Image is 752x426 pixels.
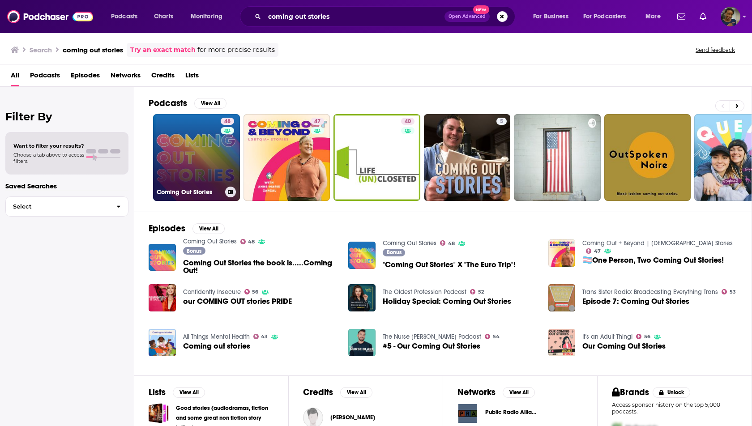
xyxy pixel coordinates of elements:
a: 47 [586,248,601,254]
span: 52 [478,290,484,294]
a: 56 [244,289,259,294]
a: Trans Sister Radio: Broadcasting Everything Trans [582,288,718,296]
button: View All [503,387,535,398]
img: Public Radio Alliance logo [457,403,478,424]
a: CreditsView All [303,387,372,398]
h2: Podcasts [149,98,187,109]
a: The Nurse Blake Podcast [383,333,481,341]
span: More [645,10,661,23]
a: Podcasts [30,68,60,86]
button: open menu [105,9,149,24]
div: Search podcasts, credits, & more... [248,6,524,27]
a: 54 [485,334,500,339]
span: Our Coming Out Stories [582,342,666,350]
span: [PERSON_NAME] [330,414,375,421]
span: for more precise results [197,45,275,55]
a: 47 [244,114,330,201]
a: 5 [496,118,507,125]
a: Nick Angel [330,414,375,421]
a: Coming out stories [183,342,250,350]
a: 48 [221,118,234,125]
a: EpisodesView All [149,223,225,234]
h2: Brands [612,387,649,398]
button: open menu [184,9,234,24]
a: Coming Out Stories the book is.....Coming Out! [183,259,338,274]
span: 56 [644,335,650,339]
a: Lists [185,68,199,86]
a: Good stories (audiodramas, fiction and some great non fiction story telling) [149,403,169,423]
a: Credits [151,68,175,86]
a: 48Coming Out Stories [153,114,240,201]
span: Select [6,204,109,209]
a: 43 [253,334,268,339]
img: Podchaser - Follow, Share and Rate Podcasts [7,8,93,25]
a: Holiday Special: Coming Out Stories [383,298,511,305]
button: View All [173,387,205,398]
button: open menu [527,9,580,24]
h2: Filter By [5,110,128,123]
img: Episode 7: Coming Out Stories [548,284,576,311]
span: For Podcasters [583,10,626,23]
a: Networks [111,68,141,86]
a: Episodes [71,68,100,86]
span: 43 [261,335,268,339]
h3: coming out stories [63,46,123,54]
span: 48 [248,240,255,244]
a: 40 [401,118,414,125]
img: Our Coming Out Stories [548,329,576,356]
img: 🏳️‍⚧️One Person, Two Coming Out Stories! [548,239,576,267]
span: Want to filter your results? [13,143,84,149]
p: Saved Searches [5,182,128,190]
h2: Lists [149,387,166,398]
a: "Coming Out Stories" X "The Euro Trip"! [383,261,516,268]
a: Coming Out Stories [183,238,237,245]
button: Open AdvancedNew [444,11,490,22]
span: 48 [224,117,231,126]
a: Coming Out + Beyond | LGBTQIA+ Stories [582,239,733,247]
span: 🏳️‍⚧️One Person, Two Coming Out Stories! [582,256,724,264]
button: View All [340,387,372,398]
a: Show notifications dropdown [674,9,689,24]
button: open menu [577,9,639,24]
button: Send feedback [693,46,738,54]
a: Show notifications dropdown [696,9,710,24]
a: Coming Out Stories the book is.....Coming Out! [149,244,176,271]
a: 5 [424,114,511,201]
span: Choose a tab above to access filters. [13,152,84,164]
span: 5 [500,117,503,126]
span: 53 [730,290,736,294]
span: 47 [594,249,601,253]
img: our COMING OUT stories PRIDE [149,284,176,311]
a: It's an Adult Thing! [582,333,632,341]
h2: Episodes [149,223,185,234]
button: Show profile menu [721,7,740,26]
span: our COMING OUT stories PRIDE [183,298,292,305]
a: All [11,68,19,86]
span: Public Radio Alliance [485,409,542,416]
button: Unlock [653,387,691,398]
a: The Oldest Profession Podcast [383,288,466,296]
img: Coming out stories [149,329,176,356]
a: #5 - Our Coming Out Stories [383,342,480,350]
a: 48 [240,239,255,244]
span: For Business [533,10,568,23]
img: "Coming Out Stories" X "The Euro Trip"! [348,242,376,269]
img: Holiday Special: Coming Out Stories [348,284,376,311]
img: User Profile [721,7,740,26]
span: 54 [493,335,500,339]
a: Episode 7: Coming Out Stories [582,298,689,305]
a: 52 [470,289,484,294]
